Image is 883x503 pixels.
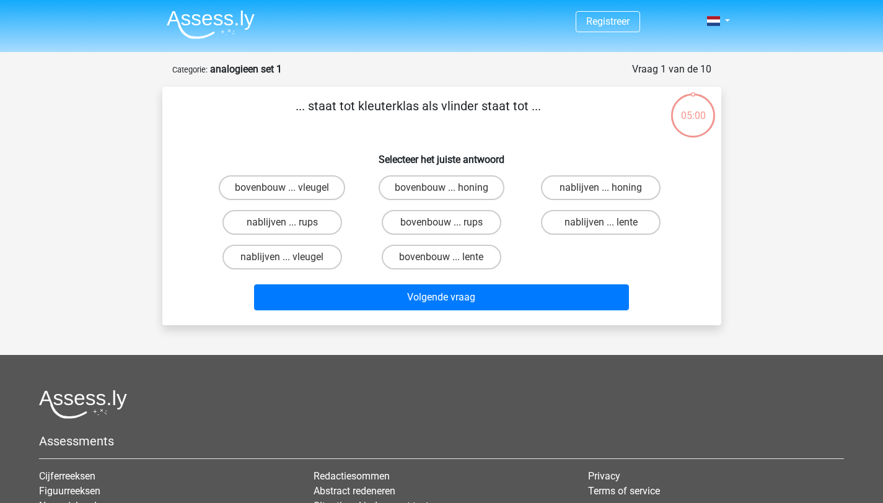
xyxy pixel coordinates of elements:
a: Terms of service [588,485,660,497]
a: Abstract redeneren [314,485,395,497]
button: Volgende vraag [254,284,629,310]
p: ... staat tot kleuterklas als vlinder staat tot ... [182,97,655,134]
h5: Assessments [39,434,844,448]
strong: analogieen set 1 [210,63,282,75]
label: nablijven ... vleugel [222,245,342,269]
label: bovenbouw ... honing [379,175,504,200]
div: Vraag 1 van de 10 [632,62,711,77]
img: Assessly logo [39,390,127,419]
img: Assessly [167,10,255,39]
small: Categorie: [172,65,208,74]
label: bovenbouw ... lente [382,245,501,269]
a: Cijferreeksen [39,470,95,482]
label: bovenbouw ... rups [382,210,501,235]
div: 05:00 [670,92,716,123]
a: Redactiesommen [314,470,390,482]
a: Registreer [586,15,630,27]
label: nablijven ... honing [541,175,661,200]
a: Figuurreeksen [39,485,100,497]
label: nablijven ... rups [222,210,342,235]
label: bovenbouw ... vleugel [219,175,345,200]
a: Privacy [588,470,620,482]
label: nablijven ... lente [541,210,661,235]
h6: Selecteer het juiste antwoord [182,144,701,165]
